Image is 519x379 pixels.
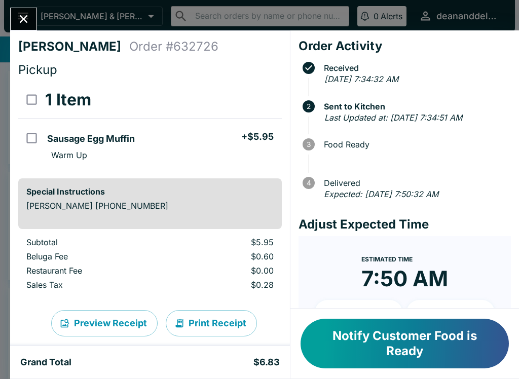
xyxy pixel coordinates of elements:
span: Food Ready [319,140,511,149]
p: Warm Up [51,150,87,160]
span: Estimated Time [361,255,413,263]
text: 4 [306,179,311,187]
span: Received [319,63,511,72]
p: $5.95 [182,237,274,247]
p: Subtotal [26,237,166,247]
p: $0.60 [182,251,274,261]
h4: Adjust Expected Time [299,217,511,232]
button: Print Receipt [166,310,257,336]
span: Pickup [18,62,57,77]
em: [DATE] 7:34:32 AM [324,74,398,84]
h5: $6.83 [253,356,280,368]
button: + 10 [315,300,403,325]
h4: Order Activity [299,39,511,54]
text: 2 [307,102,311,110]
table: orders table [18,82,282,170]
button: + 20 [406,300,495,325]
h5: Sausage Egg Muffin [47,133,135,145]
p: Beluga Fee [26,251,166,261]
p: Restaurant Fee [26,266,166,276]
text: 3 [307,140,311,148]
table: orders table [18,237,282,294]
h3: 1 Item [45,90,91,110]
button: Close [11,8,36,30]
p: $0.28 [182,280,274,290]
h4: [PERSON_NAME] [18,39,129,54]
h5: Grand Total [20,356,71,368]
h6: Special Instructions [26,186,274,197]
button: Notify Customer Food is Ready [301,319,509,368]
em: Last Updated at: [DATE] 7:34:51 AM [324,112,462,123]
p: [PERSON_NAME] [PHONE_NUMBER] [26,201,274,211]
span: Delivered [319,178,511,187]
button: Preview Receipt [51,310,158,336]
time: 7:50 AM [361,266,448,292]
h5: + $5.95 [241,131,274,143]
h4: Order # 632726 [129,39,218,54]
em: Expected: [DATE] 7:50:32 AM [324,189,438,199]
span: Sent to Kitchen [319,102,511,111]
p: Sales Tax [26,280,166,290]
p: $0.00 [182,266,274,276]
